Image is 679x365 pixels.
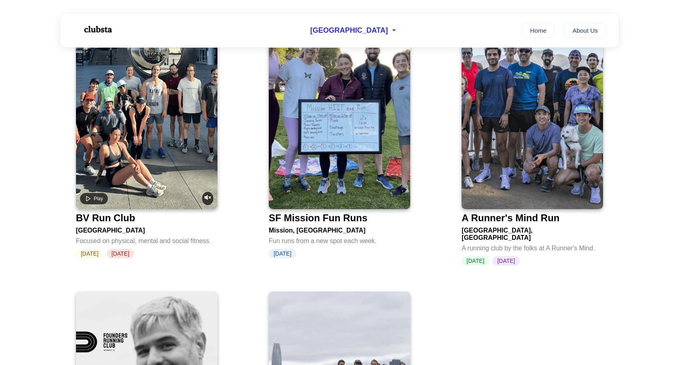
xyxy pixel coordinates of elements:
span: [GEOGRAPHIC_DATA] [310,26,388,35]
div: Mission, [GEOGRAPHIC_DATA] [269,224,410,234]
button: Play video [80,193,108,204]
span: [DATE] [492,256,520,266]
span: [DATE] [462,256,489,266]
span: [DATE] [269,249,296,258]
img: A Runner's Mind Run [462,17,603,209]
div: BV Run Club [76,212,135,224]
a: SF Mission Fun RunsSF Mission Fun RunsMission, [GEOGRAPHIC_DATA]Fun runs from a new spot each wee... [269,17,410,258]
span: [DATE] [107,249,134,258]
img: Logo [73,19,122,40]
span: Play [94,196,103,201]
div: Fun runs from a new spot each week. [269,234,410,245]
a: About Us [564,23,606,38]
span: [DATE] [76,249,103,258]
a: Play videoUnmute videoBV Run Club[GEOGRAPHIC_DATA]Focused on physical, mental and social fitness.... [76,17,217,258]
button: Unmute video [202,192,213,205]
div: Focused on physical, mental and social fitness. [76,234,217,245]
img: SF Mission Fun Runs [269,17,410,209]
div: [GEOGRAPHIC_DATA] [76,224,217,234]
div: SF Mission Fun Runs [269,212,367,224]
a: Home [522,23,555,38]
div: A running club by the folks at A Runner's Mind. [462,241,603,252]
div: A Runner's Mind Run [462,212,559,224]
a: A Runner's Mind RunA Runner's Mind Run[GEOGRAPHIC_DATA], [GEOGRAPHIC_DATA]A running club by the f... [462,17,603,266]
div: [GEOGRAPHIC_DATA], [GEOGRAPHIC_DATA] [462,224,603,241]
